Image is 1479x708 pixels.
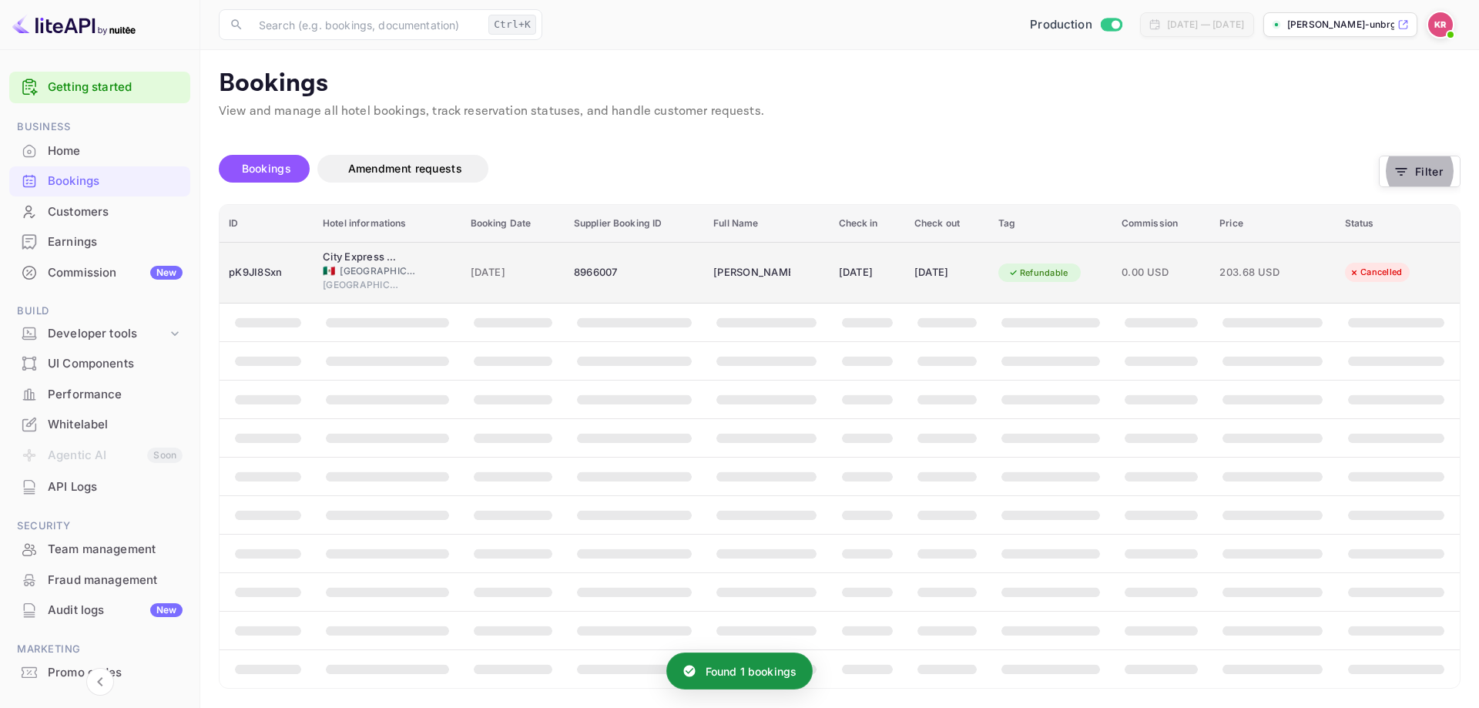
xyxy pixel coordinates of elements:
[1339,263,1412,282] div: Cancelled
[989,205,1112,243] th: Tag
[1030,16,1092,34] span: Production
[9,136,190,165] a: Home
[1336,205,1460,243] th: Status
[488,15,536,35] div: Ctrl+K
[150,603,183,617] div: New
[471,264,555,281] span: [DATE]
[1112,205,1210,243] th: Commission
[12,12,136,37] img: LiteAPI logo
[9,349,190,377] a: UI Components
[219,155,1379,183] div: account-settings tabs
[48,541,183,559] div: Team management
[914,260,980,285] div: [DATE]
[48,386,183,404] div: Performance
[1219,264,1296,281] span: 203.68 USD
[242,162,291,175] span: Bookings
[220,205,1460,689] table: booking table
[9,518,190,535] span: Security
[9,596,190,624] a: Audit logsNew
[1024,16,1128,34] div: Switch to Sandbox mode
[219,102,1461,121] p: View and manage all hotel bookings, track reservation statuses, and handle customer requests.
[9,565,190,594] a: Fraud management
[48,203,183,221] div: Customers
[229,260,304,285] div: pK9JI8Sxn
[250,9,482,40] input: Search (e.g. bookings, documentation)
[323,278,400,292] span: [GEOGRAPHIC_DATA]
[461,205,565,243] th: Booking Date
[1379,156,1461,187] button: Filter
[48,572,183,589] div: Fraud management
[340,264,417,278] span: [GEOGRAPHIC_DATA]
[48,233,183,251] div: Earnings
[706,663,797,679] p: Found 1 bookings
[9,136,190,166] div: Home
[48,416,183,434] div: Whitelabel
[1210,205,1335,243] th: Price
[9,380,190,410] div: Performance
[1167,18,1244,32] div: [DATE] — [DATE]
[905,205,989,243] th: Check out
[574,260,695,285] div: 8966007
[9,227,190,256] a: Earnings
[9,535,190,563] a: Team management
[565,205,704,243] th: Supplier Booking ID
[998,263,1078,283] div: Refundable
[9,380,190,408] a: Performance
[9,72,190,103] div: Getting started
[323,266,335,276] span: Mexico
[9,658,190,686] a: Promo codes
[9,303,190,320] span: Build
[9,119,190,136] span: Business
[348,162,462,175] span: Amendment requests
[48,143,183,160] div: Home
[839,260,896,285] div: [DATE]
[150,266,183,280] div: New
[9,197,190,226] a: Customers
[704,205,829,243] th: Full Name
[323,250,400,265] div: City Express Plus by Marriott Monterrey Nuevo Sur
[48,478,183,496] div: API Logs
[9,166,190,196] div: Bookings
[830,205,905,243] th: Check in
[9,227,190,257] div: Earnings
[9,258,190,287] a: CommissionNew
[48,325,167,343] div: Developer tools
[48,264,183,282] div: Commission
[9,197,190,227] div: Customers
[48,355,183,373] div: UI Components
[314,205,461,243] th: Hotel informations
[713,260,790,285] div: Syed haider Ali
[9,658,190,688] div: Promo codes
[9,410,190,438] a: Whitelabel
[48,602,183,619] div: Audit logs
[9,472,190,501] a: API Logs
[9,596,190,626] div: Audit logsNew
[9,535,190,565] div: Team management
[219,69,1461,99] p: Bookings
[9,565,190,596] div: Fraud management
[9,410,190,440] div: Whitelabel
[9,320,190,347] div: Developer tools
[9,166,190,195] a: Bookings
[9,258,190,288] div: CommissionNew
[48,79,183,96] a: Getting started
[9,349,190,379] div: UI Components
[220,205,314,243] th: ID
[9,472,190,502] div: API Logs
[1122,264,1201,281] span: 0.00 USD
[48,664,183,682] div: Promo codes
[48,173,183,190] div: Bookings
[86,668,114,696] button: Collapse navigation
[1287,18,1394,32] p: [PERSON_NAME]-unbrg.[PERSON_NAME]...
[1428,12,1453,37] img: Kobus Roux
[9,641,190,658] span: Marketing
